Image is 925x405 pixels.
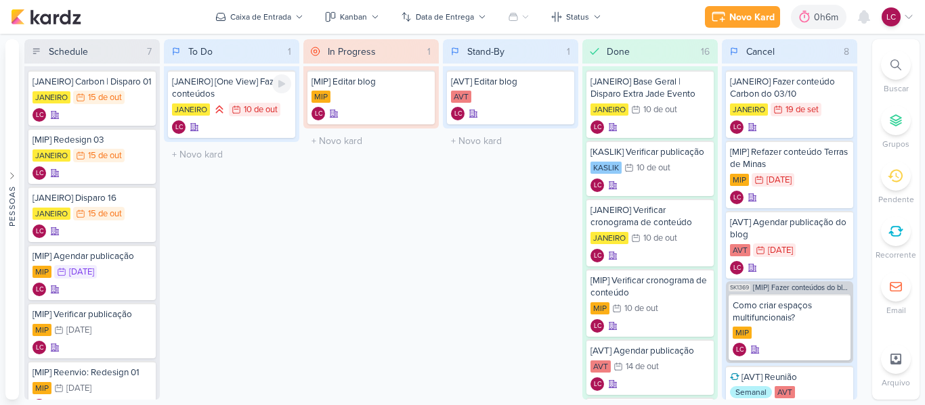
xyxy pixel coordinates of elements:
[33,341,46,354] div: Laís Costa
[272,74,291,93] div: Ligar relógio
[767,176,792,185] div: [DATE]
[786,105,819,114] div: 19 de set
[590,204,710,229] div: [JANEIRO] Verificar cronograma de conteúdo
[637,164,670,172] div: 10 de out
[730,146,849,170] div: [MIP] Refazer conteúdo Terras de Minas
[882,377,910,389] p: Arquivo
[882,7,901,26] div: Laís Costa
[422,45,436,59] div: 1
[590,178,604,192] div: Laís Costa
[590,345,710,357] div: [AVT] Agendar publicação
[33,224,46,238] div: Laís Costa
[33,283,46,296] div: Criador(a): Laís Costa
[88,93,122,102] div: 15 de out
[33,224,46,238] div: Criador(a): Laís Costa
[33,108,46,122] div: Criador(a): Laís Costa
[590,232,628,244] div: JANEIRO
[775,386,795,398] div: AVT
[590,162,622,174] div: KASLIK
[838,45,855,59] div: 8
[172,103,210,116] div: JANEIRO
[733,124,741,131] p: LC
[730,216,849,241] div: [AVT] Agendar publicação do blog
[730,174,749,186] div: MIP
[768,246,793,255] div: [DATE]
[88,151,122,160] div: 15 de out
[306,131,436,151] input: + Novo kard
[590,360,611,373] div: AVT
[736,347,744,354] p: LC
[730,103,768,116] div: JANEIRO
[11,9,81,25] img: kardz.app
[33,308,152,320] div: [MIP] Verificar publicação
[5,39,19,400] button: Pessoas
[33,192,152,204] div: [JANEIRO] Disparo 16
[69,268,94,277] div: [DATE]
[172,120,186,134] div: Criador(a): Laís Costa
[594,323,601,330] p: LC
[590,76,710,100] div: [JANEIRO] Base Geral | Disparo Extra Jade Evento
[886,11,896,23] p: LC
[730,371,849,383] div: [AVT] Reunião
[33,250,152,262] div: [MIP] Agendar publicação
[733,327,752,339] div: MIP
[590,249,604,262] div: Criador(a): Laís Costa
[730,191,744,204] div: Laís Costa
[36,345,43,352] p: LC
[172,120,186,134] div: Laís Costa
[451,107,465,120] div: Criador(a): Laís Costa
[590,146,710,158] div: [KASLIK] Verificar publicação
[36,112,43,119] p: LC
[730,120,744,134] div: Criador(a): Laís Costa
[36,170,43,177] p: LC
[33,166,46,180] div: Laís Costa
[590,249,604,262] div: Laís Costa
[311,107,325,120] div: Laís Costa
[33,76,152,88] div: [JANEIRO] Carbon | Disparo 01
[172,76,291,100] div: [JANEIRO] [One View] Fazer conteúdos
[451,107,465,120] div: Laís Costa
[6,185,18,226] div: Pessoas
[167,145,297,164] input: + Novo kard
[590,302,609,314] div: MIP
[626,362,659,371] div: 14 de out
[814,10,842,24] div: 0h6m
[886,304,906,316] p: Email
[561,45,576,59] div: 1
[590,319,604,333] div: Laís Costa
[33,91,70,103] div: JANEIRO
[454,111,462,118] p: LC
[590,319,604,333] div: Criador(a): Laís Costa
[33,108,46,122] div: Laís Costa
[590,120,604,134] div: Laís Costa
[730,386,772,398] div: Semanal
[590,275,710,299] div: [MIP] Verificar cronograma de conteúdo
[88,210,122,218] div: 15 de out
[451,91,471,103] div: AVT
[884,82,909,95] p: Buscar
[872,50,920,95] li: Ctrl + F
[733,300,846,324] div: Como criar espaços multifuncionais?
[733,265,741,272] p: LC
[33,366,152,379] div: [MIP] Reenvio: Redesign 01
[590,103,628,116] div: JANEIRO
[282,45,297,59] div: 1
[624,304,658,313] div: 10 de out
[446,131,576,151] input: + Novo kard
[33,382,51,394] div: MIP
[733,343,746,356] div: Criador(a): Laís Costa
[36,229,43,235] p: LC
[33,166,46,180] div: Criador(a): Laís Costa
[730,261,744,275] div: Laís Costa
[730,76,849,100] div: [JANEIRO] Fazer conteúdo Carbon do 03/10
[33,149,70,162] div: JANEIRO
[733,195,741,201] p: LC
[878,193,914,206] p: Pendente
[729,284,750,291] span: SK1369
[753,284,851,291] span: [MIP] Fazer conteúdos do blog de MIP (Setembro e Outubro)
[175,124,183,131] p: LC
[36,287,43,293] p: LC
[594,381,601,388] p: LC
[311,91,330,103] div: MIP
[244,105,278,114] div: 10 de out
